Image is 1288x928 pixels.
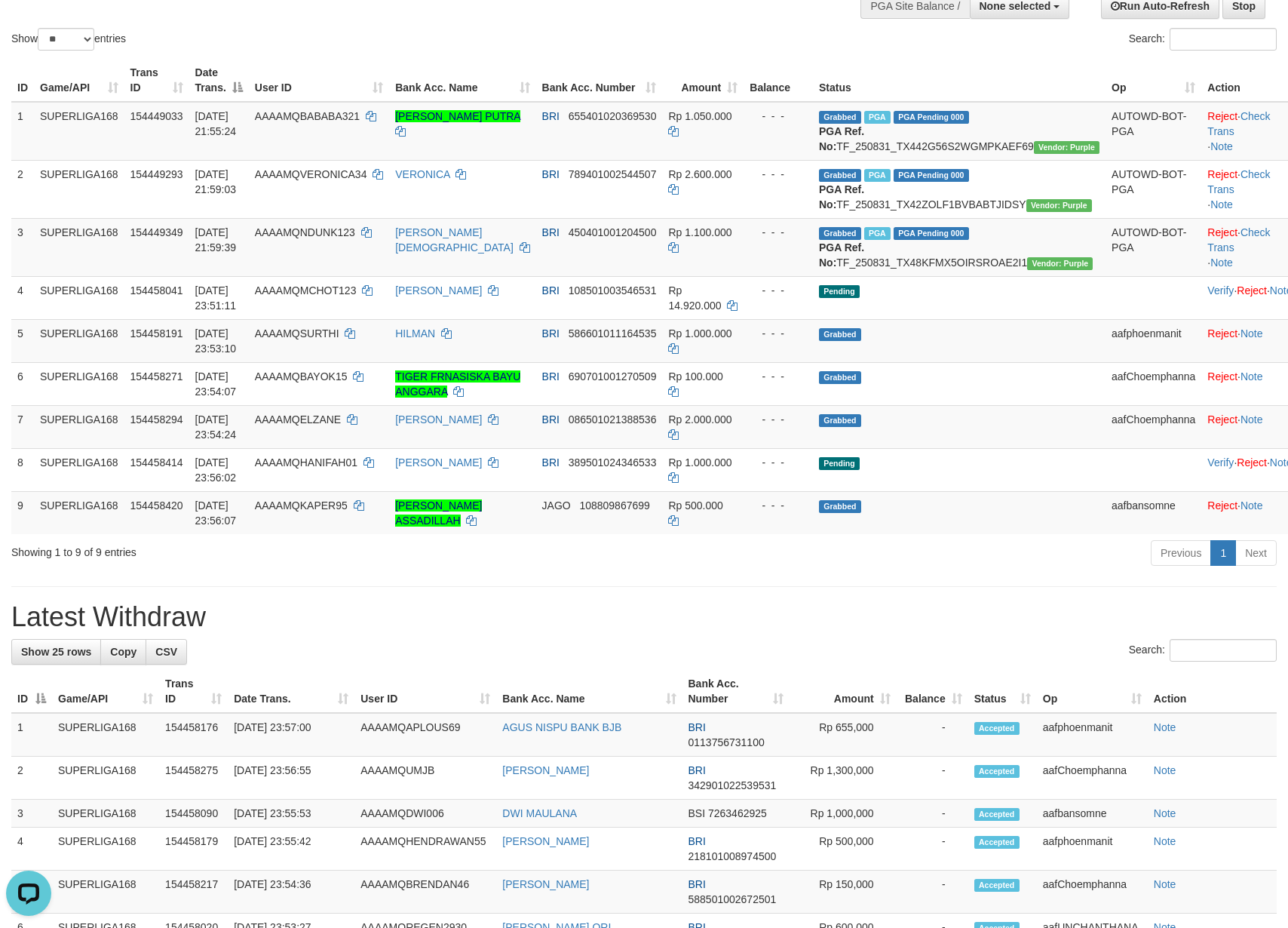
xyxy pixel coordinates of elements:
a: [PERSON_NAME] [395,456,482,469]
td: Rp 150,000 [790,871,897,914]
th: Date Trans.: activate to sort column ascending [228,670,354,713]
th: Trans ID: activate to sort column ascending [159,670,228,713]
label: Search: [1129,28,1277,51]
td: - [897,828,968,871]
span: Grabbed [819,371,861,384]
span: Copy 690701001270509 to clipboard [569,370,657,383]
span: [DATE] 21:59:39 [195,226,237,254]
td: - [897,713,968,757]
a: Note [1154,835,1176,847]
a: Check Trans [1207,226,1270,254]
span: Accepted [974,879,1020,892]
span: Accepted [974,808,1020,821]
td: AAAAMQHENDRAWAN55 [354,828,496,871]
a: [PERSON_NAME][DEMOGRAPHIC_DATA] [395,226,514,254]
td: AUTOWD-BOT-PGA [1106,160,1201,218]
a: Check Trans [1207,110,1270,137]
th: Bank Acc. Name: activate to sort column ascending [496,670,682,713]
a: Reject [1207,370,1237,383]
span: BRI [542,456,560,469]
td: 154458090 [159,800,228,828]
span: [DATE] 23:51:11 [195,284,237,312]
span: JAGO [542,499,571,512]
th: Status: activate to sort column ascending [968,670,1037,713]
span: Copy 450401001204500 to clipboard [569,226,657,238]
b: PGA Ref. No: [819,125,864,152]
span: PGA Pending [894,169,969,182]
td: [DATE] 23:55:53 [228,800,354,828]
span: Accepted [974,765,1020,778]
span: Accepted [974,836,1020,849]
td: AUTOWD-BOT-PGA [1106,102,1201,161]
td: SUPERLIGA168 [52,713,159,757]
span: AAAAMQKAPER95 [255,499,348,512]
span: AAAAMQVERONICA34 [255,168,367,180]
a: CSV [146,639,187,665]
a: Next [1235,540,1277,566]
a: [PERSON_NAME] ASSADILLAH [395,499,482,527]
th: Op: activate to sort column ascending [1106,59,1201,102]
a: Reject [1207,110,1237,122]
td: aafphoenmanit [1106,319,1201,362]
span: Copy 342901022539531 to clipboard [688,779,777,791]
td: SUPERLIGA168 [34,160,124,218]
td: 1 [11,102,34,161]
td: 5 [11,319,34,362]
span: 154458271 [130,370,183,383]
span: Marked by aafheankoy [864,111,891,124]
th: Op: activate to sort column ascending [1037,670,1148,713]
th: Amount: activate to sort column ascending [662,59,744,102]
div: - - - [750,369,807,384]
span: AAAAMQSURTHI [255,327,339,340]
span: Show 25 rows [21,646,91,658]
span: Grabbed [819,500,861,513]
span: PGA Pending [894,227,969,240]
th: Status [813,59,1106,102]
a: DWI MAULANA [502,807,577,819]
span: Pending [819,457,860,470]
td: SUPERLIGA168 [34,319,124,362]
span: BRI [542,370,560,383]
span: Marked by aafheankoy [864,227,891,240]
span: BRI [688,835,706,847]
a: HILMAN [395,327,435,340]
a: [PERSON_NAME] [502,764,589,776]
th: User ID: activate to sort column ascending [249,59,389,102]
span: 154449293 [130,168,183,180]
th: Date Trans.: activate to sort column descending [189,59,249,102]
span: Copy 789401002544507 to clipboard [569,168,657,180]
span: Marked by aafheankoy [864,169,891,182]
span: AAAAMQMCHOT123 [255,284,357,297]
td: 154458275 [159,757,228,800]
td: aafChoemphanna [1106,405,1201,448]
span: AAAAMQBABABA321 [255,110,360,122]
span: BRI [542,168,560,180]
a: Previous [1151,540,1211,566]
td: [DATE] 23:54:36 [228,871,354,914]
div: - - - [750,455,807,470]
span: BRI [688,764,706,776]
span: Copy 108501003546531 to clipboard [569,284,657,297]
span: Copy 0113756731100 to clipboard [688,736,765,748]
span: AAAAMQELZANE [255,413,341,426]
th: ID [11,59,34,102]
span: 154458041 [130,284,183,297]
span: 154458294 [130,413,183,426]
a: Reject [1207,226,1237,238]
span: PGA Pending [894,111,969,124]
td: [DATE] 23:57:00 [228,713,354,757]
td: 4 [11,828,52,871]
td: 3 [11,800,52,828]
span: [DATE] 23:53:10 [195,327,237,355]
a: Note [1154,721,1176,733]
a: 1 [1210,540,1236,566]
th: ID: activate to sort column descending [11,670,52,713]
th: Amount: activate to sort column ascending [790,670,897,713]
td: 154458217 [159,871,228,914]
span: Accepted [974,722,1020,735]
td: Rp 500,000 [790,828,897,871]
th: Game/API: activate to sort column ascending [34,59,124,102]
h1: Latest Withdraw [11,602,1277,632]
span: 154458420 [130,499,183,512]
span: 154458414 [130,456,183,469]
